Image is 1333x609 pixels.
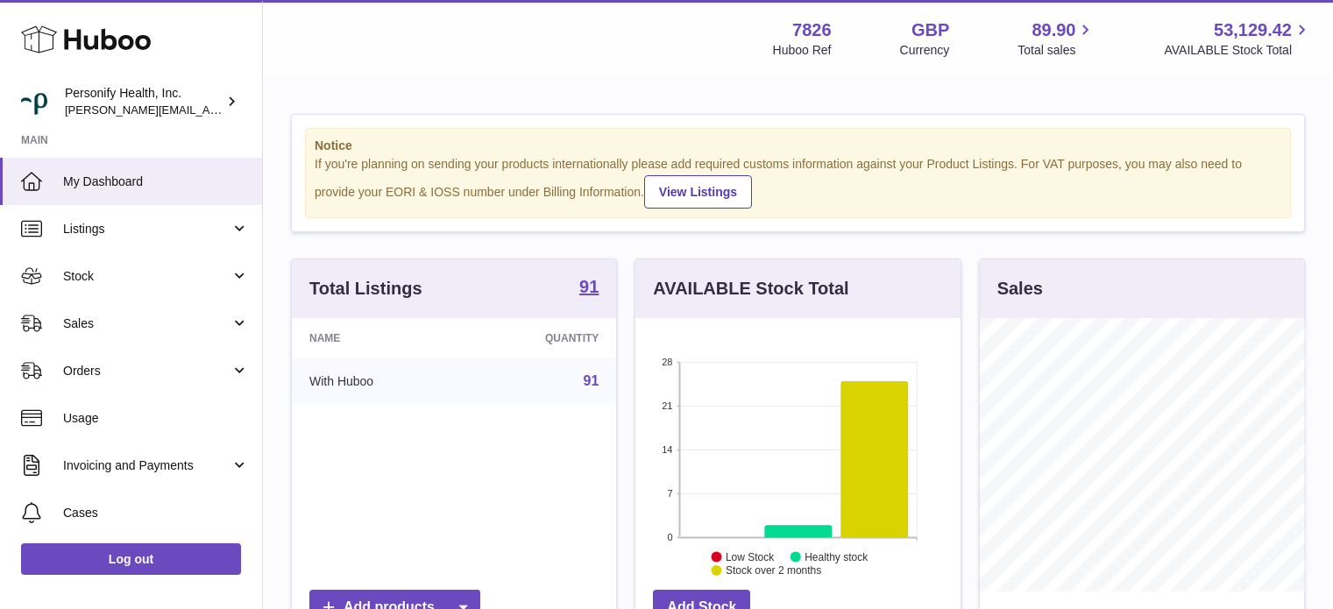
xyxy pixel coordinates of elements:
[663,444,673,455] text: 14
[792,18,832,42] strong: 7826
[579,278,599,299] a: 91
[63,315,230,332] span: Sales
[63,268,230,285] span: Stock
[584,373,599,388] a: 91
[663,400,673,411] text: 21
[63,457,230,474] span: Invoicing and Payments
[997,277,1043,301] h3: Sales
[663,357,673,367] text: 28
[805,550,869,563] text: Healthy stock
[911,18,949,42] strong: GBP
[579,278,599,295] strong: 91
[668,488,673,499] text: 7
[726,564,821,577] text: Stock over 2 months
[463,318,616,358] th: Quantity
[63,505,249,521] span: Cases
[21,543,241,575] a: Log out
[726,550,775,563] text: Low Stock
[653,277,848,301] h3: AVAILABLE Stock Total
[1017,42,1095,59] span: Total sales
[1164,42,1312,59] span: AVAILABLE Stock Total
[292,318,463,358] th: Name
[63,221,230,237] span: Listings
[63,363,230,379] span: Orders
[773,42,832,59] div: Huboo Ref
[292,358,463,404] td: With Huboo
[65,103,445,117] span: [PERSON_NAME][EMAIL_ADDRESS][PERSON_NAME][DOMAIN_NAME]
[668,532,673,542] text: 0
[1214,18,1292,42] span: 53,129.42
[1164,18,1312,59] a: 53,129.42 AVAILABLE Stock Total
[1032,18,1075,42] span: 89.90
[65,85,223,118] div: Personify Health, Inc.
[900,42,950,59] div: Currency
[21,89,47,115] img: donald.holliday@virginpulse.com
[315,138,1281,154] strong: Notice
[63,410,249,427] span: Usage
[644,175,752,209] a: View Listings
[1017,18,1095,59] a: 89.90 Total sales
[63,173,249,190] span: My Dashboard
[309,277,422,301] h3: Total Listings
[315,156,1281,209] div: If you're planning on sending your products internationally please add required customs informati...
